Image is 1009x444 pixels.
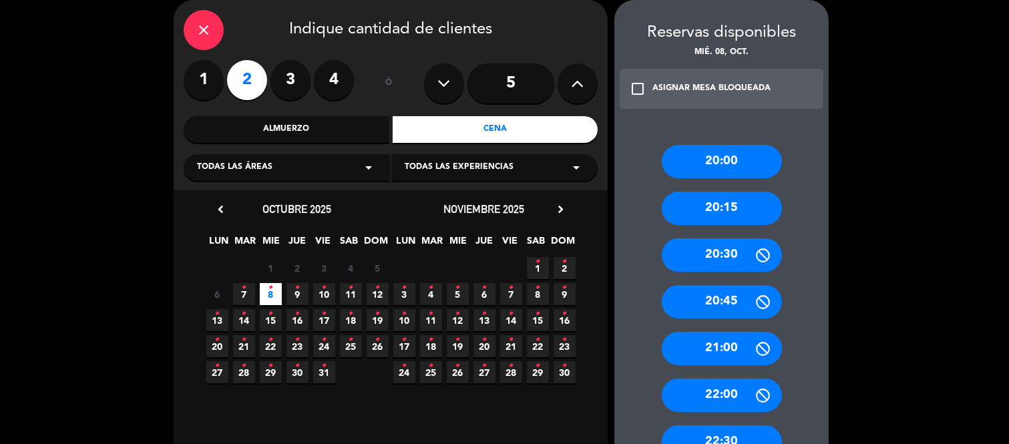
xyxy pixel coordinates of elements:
[242,329,246,351] i: •
[340,335,362,357] span: 25
[500,335,522,357] span: 21
[429,355,433,377] i: •
[473,335,495,357] span: 20
[405,161,514,174] span: Todas las experiencias
[554,335,576,357] span: 23
[208,233,230,255] span: LUN
[313,257,335,279] span: 3
[482,303,487,324] i: •
[367,283,389,305] span: 12
[339,233,361,255] span: SAB
[234,233,256,255] span: MAR
[420,283,442,305] span: 4
[536,329,540,351] i: •
[375,277,380,298] i: •
[402,355,407,377] i: •
[554,202,568,216] i: chevron_right
[184,116,389,143] div: Almuerzo
[473,309,495,331] span: 13
[295,355,300,377] i: •
[509,303,514,324] i: •
[527,257,549,279] span: 1
[322,329,327,351] i: •
[242,277,246,298] i: •
[375,329,380,351] i: •
[482,355,487,377] i: •
[367,309,389,331] span: 19
[367,335,389,357] span: 26
[206,335,228,357] span: 20
[286,309,309,331] span: 16
[395,233,417,255] span: LUN
[286,361,309,383] span: 30
[499,233,522,255] span: VIE
[184,10,598,50] div: Indique cantidad de clientes
[447,233,469,255] span: MIE
[662,379,782,412] div: 22:00
[313,233,335,255] span: VIE
[429,329,433,351] i: •
[652,82,771,95] div: ASIGNAR MESA BLOQUEADA
[340,309,362,331] span: 18
[662,238,782,272] div: 20:30
[568,160,584,176] i: arrow_drop_down
[562,329,567,351] i: •
[322,277,327,298] i: •
[393,309,415,331] span: 10
[429,303,433,324] i: •
[473,283,495,305] span: 6
[349,329,353,351] i: •
[421,233,443,255] span: MAR
[242,303,246,324] i: •
[473,233,495,255] span: JUE
[365,233,387,255] span: DOM
[482,277,487,298] i: •
[313,283,335,305] span: 10
[215,303,220,324] i: •
[286,233,309,255] span: JUE
[500,309,522,331] span: 14
[313,361,335,383] span: 31
[340,257,362,279] span: 4
[349,303,353,324] i: •
[526,233,548,255] span: SAB
[260,335,282,357] span: 22
[393,116,598,143] div: Cena
[268,277,273,298] i: •
[233,335,255,357] span: 21
[509,277,514,298] i: •
[233,283,255,305] span: 7
[268,329,273,351] i: •
[206,283,228,305] span: 6
[322,355,327,377] i: •
[509,329,514,351] i: •
[455,329,460,351] i: •
[562,355,567,377] i: •
[349,277,353,298] i: •
[402,303,407,324] i: •
[268,303,273,324] i: •
[367,257,389,279] span: 5
[482,329,487,351] i: •
[527,309,549,331] span: 15
[260,309,282,331] span: 15
[214,202,228,216] i: chevron_left
[662,285,782,318] div: 20:45
[233,309,255,331] span: 14
[447,283,469,305] span: 5
[295,277,300,298] i: •
[206,361,228,383] span: 27
[662,145,782,178] div: 20:00
[554,283,576,305] span: 9
[263,202,332,216] span: octubre 2025
[527,283,549,305] span: 8
[554,361,576,383] span: 30
[562,277,567,298] i: •
[268,355,273,377] i: •
[420,309,442,331] span: 11
[444,202,525,216] span: noviembre 2025
[206,309,228,331] span: 13
[286,257,309,279] span: 2
[242,355,246,377] i: •
[393,361,415,383] span: 24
